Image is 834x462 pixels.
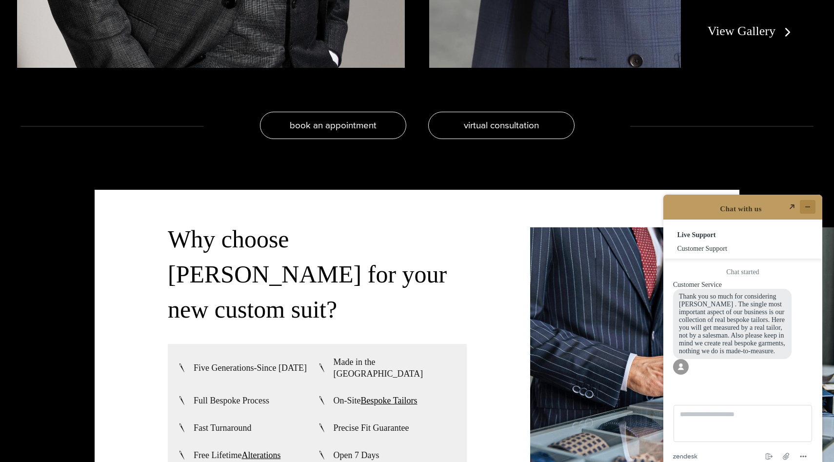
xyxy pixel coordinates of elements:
a: Alterations [241,450,280,460]
a: Bespoke Tailors [361,396,417,405]
span: virtual consultation [464,118,539,132]
span: Open 7 Days [334,449,379,461]
button: Attach file [127,267,142,280]
a: book an appointment [260,112,406,139]
span: Made in the [GEOGRAPHIC_DATA] [334,356,457,380]
span: Free Lifetime [194,449,280,461]
span: Fast Turnaround [194,422,252,434]
span: Precise Fit Guarantee [334,422,409,434]
a: virtual consultation [428,112,575,139]
a: View Gallery [708,24,795,38]
span: Five Generations-Since [DATE] [194,362,307,374]
button: Menu [144,268,159,280]
button: End chat [110,268,125,280]
iframe: Find more information here [652,183,834,462]
span: Chat [23,7,43,16]
span: book an appointment [290,118,377,132]
h3: Why choose [PERSON_NAME] for your new custom suit? [168,221,467,327]
span: Full Bespoke Process [194,395,269,406]
span: On-Site [334,395,417,406]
